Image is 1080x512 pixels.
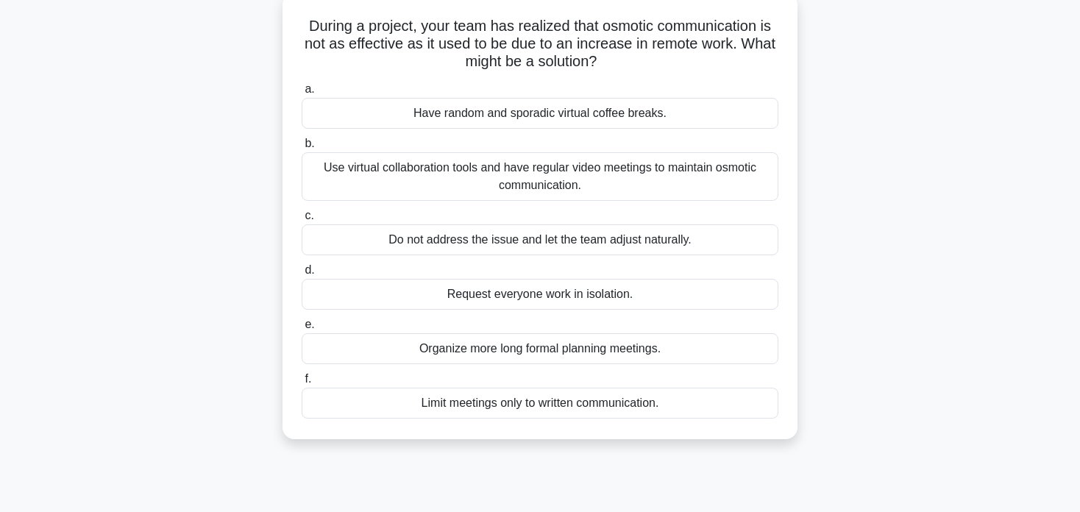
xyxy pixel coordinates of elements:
span: b. [305,137,314,149]
span: c. [305,209,313,221]
span: f. [305,372,311,385]
span: a. [305,82,314,95]
div: Request everyone work in isolation. [302,279,778,310]
span: e. [305,318,314,330]
div: Have random and sporadic virtual coffee breaks. [302,98,778,129]
h5: During a project, your team has realized that osmotic communication is not as effective as it use... [300,17,780,71]
div: Limit meetings only to written communication. [302,388,778,419]
div: Do not address the issue and let the team adjust naturally. [302,224,778,255]
div: Use virtual collaboration tools and have regular video meetings to maintain osmotic communication. [302,152,778,201]
span: d. [305,263,314,276]
div: Organize more long formal planning meetings. [302,333,778,364]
